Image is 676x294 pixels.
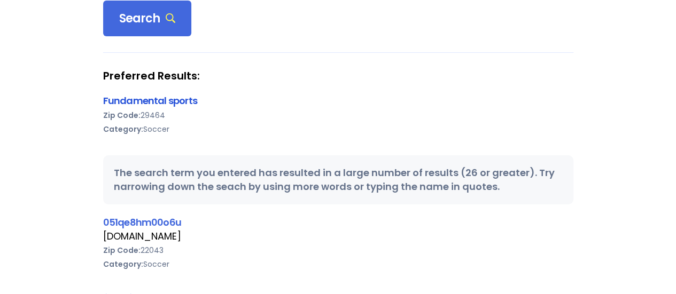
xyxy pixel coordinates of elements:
b: Zip Code: [103,110,141,121]
b: Category: [103,259,143,269]
div: Fundamental sports [103,93,573,108]
div: Soccer [103,257,573,271]
div: Soccer [103,122,573,136]
div: [DOMAIN_NAME] [103,229,573,243]
div: 22043 [103,243,573,257]
div: The search term you entered has resulted in a large number of results (26 or greater). Try narrow... [103,155,573,204]
strong: Preferred Results: [103,69,573,83]
b: Zip Code: [103,245,141,256]
span: Search [119,11,176,26]
div: 051qe8hm00o6u [103,215,573,229]
div: 29464 [103,108,573,122]
div: Search [103,1,192,37]
a: 051qe8hm00o6u [103,216,181,229]
b: Category: [103,124,143,134]
a: Fundamental sports [103,94,197,107]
